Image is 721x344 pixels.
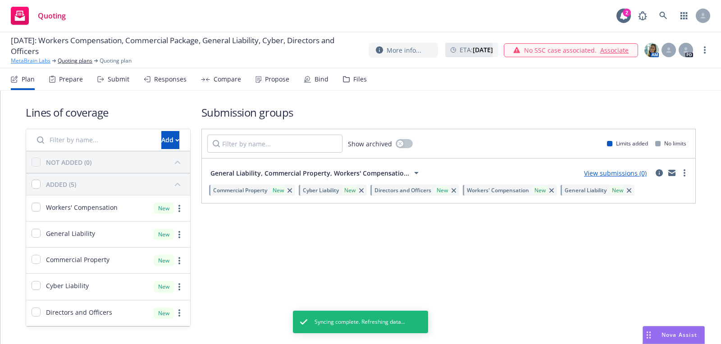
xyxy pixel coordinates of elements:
span: General Liability [565,186,607,194]
div: 2 [623,9,631,17]
a: more [174,281,185,292]
a: Quoting [7,3,69,28]
span: Directors and Officers [46,308,112,317]
a: more [174,229,185,240]
div: New [154,255,174,266]
span: General Liability [46,229,95,238]
a: more [679,167,690,178]
button: More info... [369,43,438,58]
span: Cyber Liability [46,281,89,290]
span: Quoting [38,12,66,19]
span: Workers' Compensation [46,203,118,212]
div: Plan [22,76,35,83]
div: New [435,186,450,194]
div: Limits added [607,140,648,147]
div: Add [161,131,179,149]
a: more [174,308,185,318]
a: Report a Bug [634,7,652,25]
a: more [174,203,185,214]
button: Add [161,131,179,149]
span: Directors and Officers [374,186,431,194]
div: Propose [265,76,289,83]
span: [DATE]: Workers Compensation, Commercial Package, General Liability, Cyber, Directors and Officers [11,35,361,57]
div: New [154,203,174,214]
div: NOT ADDED (0) [46,158,91,167]
div: Drag to move [643,326,654,344]
a: Quoting plans [58,57,92,65]
button: Nova Assist [643,326,705,344]
a: more [174,255,185,266]
span: Commercial Property [46,255,110,264]
a: MetaBrain Labs [11,57,50,65]
div: Responses [154,76,187,83]
span: Show archived [348,139,392,149]
h1: Lines of coverage [26,105,191,120]
button: General Liability, Commercial Property, Workers' Compensatio... [207,164,425,182]
a: Search [654,7,672,25]
span: ETA : [460,45,493,54]
span: No SSC case associated. [524,45,597,55]
span: Syncing complete. Refreshing data... [315,318,405,326]
a: more [699,45,710,55]
div: Prepare [59,76,83,83]
a: View submissions (0) [584,169,647,177]
div: New [342,186,357,194]
div: ADDED (5) [46,180,76,189]
div: New [154,281,174,292]
div: New [271,186,286,194]
div: Compare [214,76,241,83]
h1: Submission groups [201,105,696,120]
strong: [DATE] [473,45,493,54]
img: photo [644,43,659,57]
span: Commercial Property [213,186,267,194]
span: Cyber Liability [303,186,339,194]
input: Filter by name... [207,135,342,153]
div: No limits [655,140,686,147]
div: Submit [108,76,129,83]
div: Files [353,76,367,83]
div: Bind [315,76,329,83]
button: NOT ADDED (0) [46,155,185,169]
div: New [154,308,174,319]
span: More info... [387,45,421,55]
span: Nova Assist [662,331,697,339]
div: New [154,229,174,240]
a: Switch app [675,7,693,25]
span: Workers' Compensation [467,186,529,194]
button: ADDED (5) [46,177,185,191]
span: Quoting plan [100,57,132,65]
a: Associate [600,45,629,55]
a: circleInformation [654,167,665,178]
div: New [610,186,625,194]
input: Filter by name... [32,131,156,149]
div: New [533,186,548,194]
a: mail [666,167,677,178]
span: General Liability, Commercial Property, Workers' Compensatio... [210,168,409,178]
